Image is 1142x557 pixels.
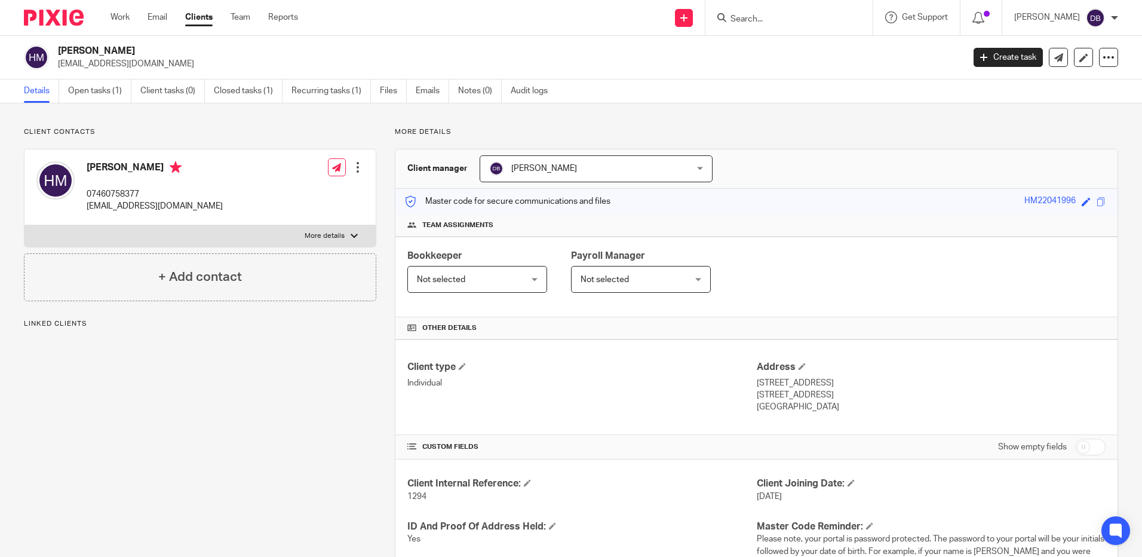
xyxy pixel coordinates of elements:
[902,13,948,22] span: Get Support
[68,79,131,103] a: Open tasks (1)
[422,323,477,333] span: Other details
[231,11,250,23] a: Team
[407,535,420,543] span: Yes
[511,79,557,103] a: Audit logs
[489,161,504,176] img: svg%3E
[24,319,376,329] p: Linked clients
[58,58,956,70] p: [EMAIL_ADDRESS][DOMAIN_NAME]
[757,377,1106,389] p: [STREET_ADDRESS]
[458,79,502,103] a: Notes (0)
[998,441,1067,453] label: Show empty fields
[24,45,49,70] img: svg%3E
[729,14,837,25] input: Search
[407,377,756,389] p: Individual
[407,521,756,533] h4: ID And Proof Of Address Held:
[416,79,449,103] a: Emails
[380,79,407,103] a: Files
[185,11,213,23] a: Clients
[158,268,242,286] h4: + Add contact
[417,276,465,284] span: Not selected
[581,276,629,284] span: Not selected
[170,161,182,173] i: Primary
[974,48,1043,67] a: Create task
[422,221,493,230] span: Team assignments
[305,231,345,241] p: More details
[87,188,223,200] p: 07460758377
[1086,8,1105,27] img: svg%3E
[407,442,756,452] h4: CUSTOM FIELDS
[395,127,1118,137] p: More details
[757,361,1106,374] h4: Address
[757,492,782,501] span: [DATE]
[58,45,776,57] h2: [PERSON_NAME]
[291,79,371,103] a: Recurring tasks (1)
[268,11,298,23] a: Reports
[24,10,84,26] img: Pixie
[148,11,167,23] a: Email
[87,161,223,176] h4: [PERSON_NAME]
[24,127,376,137] p: Client contacts
[407,492,426,501] span: 1294
[140,79,205,103] a: Client tasks (0)
[24,79,59,103] a: Details
[757,389,1106,401] p: [STREET_ADDRESS]
[87,200,223,212] p: [EMAIL_ADDRESS][DOMAIN_NAME]
[757,478,1106,490] h4: Client Joining Date:
[757,521,1106,533] h4: Master Code Reminder:
[110,11,130,23] a: Work
[36,161,75,200] img: svg%3E
[571,251,645,261] span: Payroll Manager
[511,164,577,173] span: [PERSON_NAME]
[757,401,1106,413] p: [GEOGRAPHIC_DATA]
[407,361,756,374] h4: Client type
[407,478,756,490] h4: Client Internal Reference:
[407,251,462,261] span: Bookkeeper
[404,195,610,207] p: Master code for secure communications and files
[1024,195,1076,209] div: HM22041996
[214,79,283,103] a: Closed tasks (1)
[1014,11,1080,23] p: [PERSON_NAME]
[407,163,468,175] h3: Client manager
